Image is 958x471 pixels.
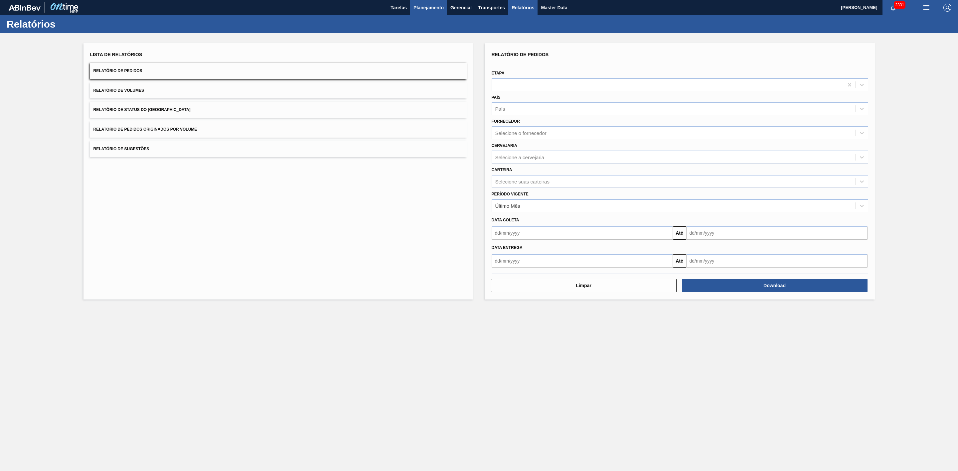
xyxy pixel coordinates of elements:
button: Limpar [491,279,677,292]
button: Relatório de Status do [GEOGRAPHIC_DATA] [90,102,467,118]
div: País [495,106,505,112]
span: Relatório de Pedidos [492,52,549,57]
label: Cervejaria [492,143,517,148]
span: Transportes [478,4,505,12]
button: Relatório de Volumes [90,82,467,99]
button: Até [673,254,686,268]
span: Gerencial [450,4,472,12]
div: Selecione a cervejaria [495,154,545,160]
span: 2331 [894,1,905,9]
img: TNhmsLtSVTkK8tSr43FrP2fwEKptu5GPRR3wAAAABJRU5ErkJggg== [9,5,41,11]
span: Relatório de Pedidos [93,68,142,73]
label: País [492,95,501,100]
div: Último Mês [495,203,520,208]
button: Até [673,226,686,240]
label: Carteira [492,168,512,172]
div: Selecione suas carteiras [495,178,550,184]
button: Notificações [882,3,904,12]
button: Relatório de Sugestões [90,141,467,157]
input: dd/mm/yyyy [686,254,868,268]
h1: Relatórios [7,20,125,28]
label: Fornecedor [492,119,520,124]
input: dd/mm/yyyy [492,254,673,268]
img: userActions [922,4,930,12]
label: Período Vigente [492,192,529,196]
input: dd/mm/yyyy [492,226,673,240]
span: Relatório de Volumes [93,88,144,93]
button: Relatório de Pedidos [90,63,467,79]
span: Data entrega [492,245,523,250]
button: Relatório de Pedidos Originados por Volume [90,121,467,138]
input: dd/mm/yyyy [686,226,868,240]
span: Relatório de Pedidos Originados por Volume [93,127,197,132]
span: Relatórios [512,4,534,12]
span: Master Data [541,4,567,12]
span: Planejamento [413,4,444,12]
button: Download [682,279,868,292]
div: Selecione o fornecedor [495,130,547,136]
span: Data coleta [492,218,519,222]
img: Logout [943,4,951,12]
span: Lista de Relatórios [90,52,142,57]
span: Tarefas [391,4,407,12]
label: Etapa [492,71,505,75]
span: Relatório de Status do [GEOGRAPHIC_DATA] [93,107,191,112]
span: Relatório de Sugestões [93,147,149,151]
